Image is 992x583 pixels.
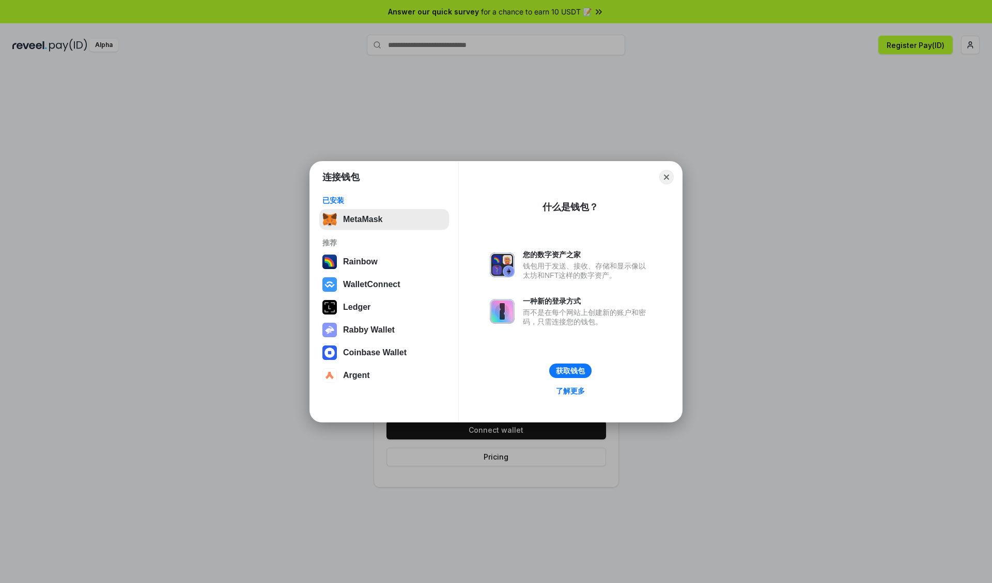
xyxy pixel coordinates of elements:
[319,274,449,295] button: WalletConnect
[319,209,449,230] button: MetaMask
[319,297,449,318] button: Ledger
[549,364,592,378] button: 获取钱包
[343,280,400,289] div: WalletConnect
[490,299,515,324] img: svg+xml,%3Csvg%20xmlns%3D%22http%3A%2F%2Fwww.w3.org%2F2000%2Fsvg%22%20fill%3D%22none%22%20viewBox...
[556,386,585,396] div: 了解更多
[343,371,370,380] div: Argent
[523,250,651,259] div: 您的数字资产之家
[490,253,515,277] img: svg+xml,%3Csvg%20xmlns%3D%22http%3A%2F%2Fwww.w3.org%2F2000%2Fsvg%22%20fill%3D%22none%22%20viewBox...
[343,325,395,335] div: Rabby Wallet
[319,251,449,272] button: Rainbow
[556,366,585,375] div: 获取钱包
[523,308,651,326] div: 而不是在每个网站上创建新的账户和密码，只需连接您的钱包。
[550,384,591,398] a: 了解更多
[659,170,674,184] button: Close
[319,342,449,363] button: Coinbase Wallet
[322,255,337,269] img: svg+xml,%3Csvg%20width%3D%22120%22%20height%3D%22120%22%20viewBox%3D%220%200%20120%20120%22%20fil...
[322,345,337,360] img: svg+xml,%3Csvg%20width%3D%2228%22%20height%3D%2228%22%20viewBox%3D%220%200%2028%2028%22%20fill%3D...
[343,348,407,357] div: Coinbase Wallet
[322,368,337,383] img: svg+xml,%3Csvg%20width%3D%2228%22%20height%3D%2228%22%20viewBox%3D%220%200%2028%2028%22%20fill%3D...
[343,303,370,312] div: Ledger
[322,196,446,205] div: 已安装
[319,365,449,386] button: Argent
[523,261,651,280] div: 钱包用于发送、接收、存储和显示像以太坊和NFT这样的数字资产。
[322,171,360,183] h1: 连接钱包
[542,201,598,213] div: 什么是钱包？
[523,296,651,306] div: 一种新的登录方式
[343,257,378,266] div: Rainbow
[322,238,446,247] div: 推荐
[343,215,382,224] div: MetaMask
[322,323,337,337] img: svg+xml,%3Csvg%20xmlns%3D%22http%3A%2F%2Fwww.w3.org%2F2000%2Fsvg%22%20fill%3D%22none%22%20viewBox...
[322,277,337,292] img: svg+xml,%3Csvg%20width%3D%2228%22%20height%3D%2228%22%20viewBox%3D%220%200%2028%2028%22%20fill%3D...
[322,300,337,314] img: svg+xml,%3Csvg%20xmlns%3D%22http%3A%2F%2Fwww.w3.org%2F2000%2Fsvg%22%20width%3D%2228%22%20height%3...
[322,212,337,227] img: svg+xml,%3Csvg%20fill%3D%22none%22%20height%3D%2233%22%20viewBox%3D%220%200%2035%2033%22%20width%...
[319,320,449,340] button: Rabby Wallet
